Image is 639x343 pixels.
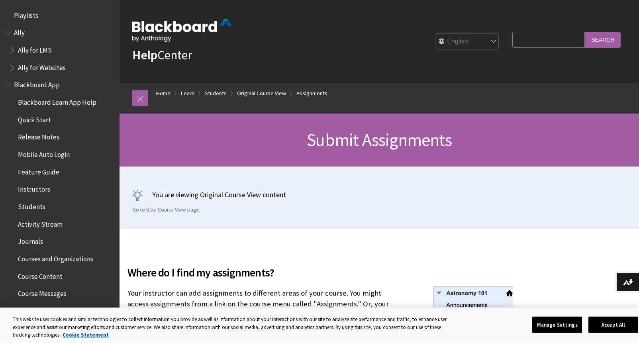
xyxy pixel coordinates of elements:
nav: Book outline for Anthology Ally Help [5,26,115,74]
button: Manage Settings [532,316,582,333]
span: Submit Assignments [307,129,452,151]
span: Offline Content [18,304,62,315]
span: Mobile Auto Login [18,148,70,159]
span: Ally for Websites [18,61,66,72]
span: Course Content [18,270,63,280]
span: Where do I find my assignments? [127,264,513,281]
nav: Book outline for Playlists [5,9,115,22]
span: Journals [18,235,43,246]
span: Ally for LMS [18,43,52,54]
span: Blackboard App [14,78,60,89]
a: Go to Ultra Course View page. [132,206,200,214]
span: Courses and Organizations [18,252,93,263]
a: More information about your privacy, opens in a new tab [63,331,109,338]
select: Site Language Selector [435,34,499,50]
p: You are viewing Original Course View content [132,190,626,200]
a: Assignments [296,88,327,98]
span: Playlists [14,9,38,20]
span: Course Messages [18,287,67,298]
span: Release Notes [18,131,59,141]
div: This website uses cookies and similar technologies to collect information you provide as well as ... [13,316,447,339]
span: Instructors [18,183,50,194]
span: Quick Start [18,113,51,124]
strong: Help [132,47,157,63]
input: Search [585,32,621,47]
a: Learn [181,88,194,98]
span: Feature Guide [18,165,59,176]
span: Blackboard Learn App Help [18,96,96,106]
button: Accept All [588,316,638,333]
a: Original Course View [237,88,286,98]
span: Activity Stream [18,218,63,228]
a: HelpCenter [132,47,192,63]
a: Students [205,88,227,98]
p: Your instructor can add assignments to different areas of your course. You might access assignmen... [127,288,513,330]
a: Home [156,88,171,98]
img: Blackboard by Anthology [132,19,232,42]
span: Ally [14,26,25,37]
span: Students [18,200,45,211]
